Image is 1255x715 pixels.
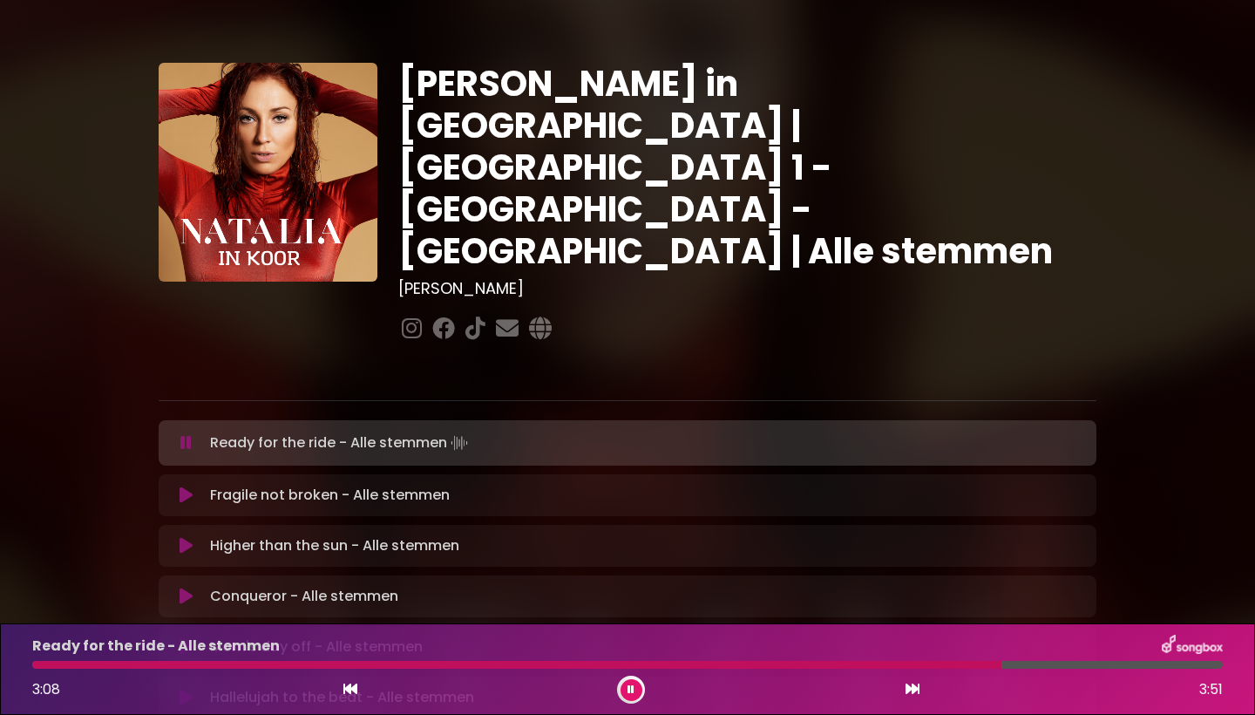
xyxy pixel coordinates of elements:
p: Ready for the ride - Alle stemmen [210,431,471,455]
p: Fragile not broken - Alle stemmen [210,485,450,506]
h1: [PERSON_NAME] in [GEOGRAPHIC_DATA] | [GEOGRAPHIC_DATA] 1 - [GEOGRAPHIC_DATA] - [GEOGRAPHIC_DATA] ... [398,63,1096,272]
img: YTVS25JmS9CLUqXqkEhs [159,63,377,282]
img: waveform4.gif [447,431,471,455]
img: songbox-logo-white.png [1162,635,1223,657]
span: 3:51 [1199,679,1223,700]
p: Ready for the ride - Alle stemmen [32,636,280,657]
p: Conqueror - Alle stemmen [210,586,398,607]
span: 3:08 [32,679,60,699]
h3: [PERSON_NAME] [398,279,1096,298]
p: Higher than the sun - Alle stemmen [210,535,459,556]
